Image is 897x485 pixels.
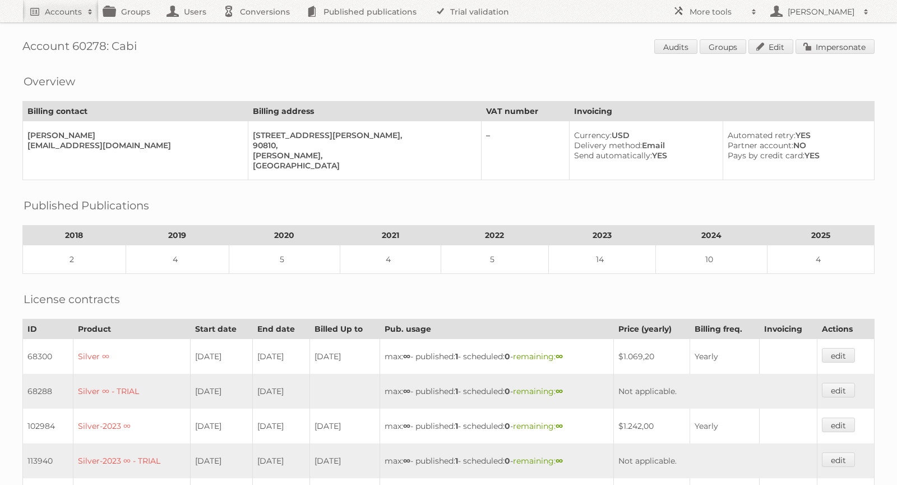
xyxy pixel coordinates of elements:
div: YES [574,150,713,161]
td: 68300 [23,339,73,374]
div: [PERSON_NAME] [27,130,239,140]
td: [DATE] [252,339,309,374]
th: Product [73,319,190,339]
th: Invoicing [759,319,817,339]
span: remaining: [513,421,563,431]
th: 2019 [126,226,229,245]
strong: 1 [455,386,458,396]
h2: More tools [690,6,746,17]
div: NO [728,140,865,150]
strong: ∞ [556,351,563,362]
td: 4 [126,245,229,274]
div: [GEOGRAPHIC_DATA] [253,161,472,171]
div: YES [728,150,865,161]
div: [EMAIL_ADDRESS][DOMAIN_NAME] [27,140,239,150]
span: remaining: [513,456,563,466]
td: [DATE] [252,374,309,409]
span: Pays by credit card: [728,150,804,161]
td: Yearly [690,339,759,374]
div: USD [574,130,713,140]
div: 90810, [253,140,472,150]
strong: ∞ [556,456,563,466]
span: Send automatically: [574,150,652,161]
strong: ∞ [403,421,410,431]
td: [DATE] [252,409,309,443]
span: Partner account: [728,140,793,150]
td: Silver-2023 ∞ [73,409,190,443]
th: End date [252,319,309,339]
a: Groups [700,39,746,54]
a: Impersonate [796,39,875,54]
td: Not applicable. [613,443,817,478]
td: 102984 [23,409,73,443]
th: Billing freq. [690,319,759,339]
th: Billing contact [23,102,248,121]
td: 113940 [23,443,73,478]
span: remaining: [513,386,563,396]
span: remaining: [513,351,563,362]
td: [DATE] [190,339,252,374]
h2: Accounts [45,6,82,17]
h2: License contracts [24,291,120,308]
td: Not applicable. [613,374,817,409]
td: 68288 [23,374,73,409]
strong: 0 [505,386,510,396]
th: VAT number [482,102,570,121]
a: Audits [654,39,697,54]
strong: 0 [505,421,510,431]
th: 2018 [23,226,126,245]
td: max: - published: - scheduled: - [380,339,613,374]
td: 4 [767,245,874,274]
td: 5 [229,245,340,274]
div: YES [728,130,865,140]
th: Price (yearly) [613,319,690,339]
span: Automated retry: [728,130,796,140]
td: Silver ∞ - TRIAL [73,374,190,409]
strong: 0 [505,351,510,362]
td: Yearly [690,409,759,443]
strong: 1 [455,351,458,362]
td: [DATE] [252,443,309,478]
th: 2024 [655,226,767,245]
th: Invoicing [570,102,875,121]
td: $1.069,20 [613,339,690,374]
th: Start date [190,319,252,339]
a: Edit [748,39,793,54]
div: Email [574,140,713,150]
div: [STREET_ADDRESS][PERSON_NAME], [253,130,472,140]
div: [PERSON_NAME], [253,150,472,161]
strong: ∞ [403,351,410,362]
td: 14 [548,245,655,274]
strong: 1 [455,421,458,431]
strong: 0 [505,456,510,466]
a: edit [822,348,855,363]
th: Pub. usage [380,319,613,339]
h2: Published Publications [24,197,149,214]
td: [DATE] [190,374,252,409]
td: max: - published: - scheduled: - [380,443,613,478]
th: ID [23,319,73,339]
strong: ∞ [403,456,410,466]
td: [DATE] [190,443,252,478]
td: max: - published: - scheduled: - [380,374,613,409]
th: Billed Up to [309,319,380,339]
th: 2020 [229,226,340,245]
strong: ∞ [556,386,563,396]
a: edit [822,383,855,397]
strong: ∞ [556,421,563,431]
td: 2 [23,245,126,274]
h2: Overview [24,73,75,90]
td: Silver-2023 ∞ - TRIAL [73,443,190,478]
th: 2025 [767,226,874,245]
td: max: - published: - scheduled: - [380,409,613,443]
td: Silver ∞ [73,339,190,374]
strong: 1 [455,456,458,466]
th: 2021 [340,226,441,245]
td: 5 [441,245,548,274]
th: 2023 [548,226,655,245]
td: [DATE] [309,339,380,374]
td: [DATE] [190,409,252,443]
th: 2022 [441,226,548,245]
td: [DATE] [309,443,380,478]
a: edit [822,418,855,432]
